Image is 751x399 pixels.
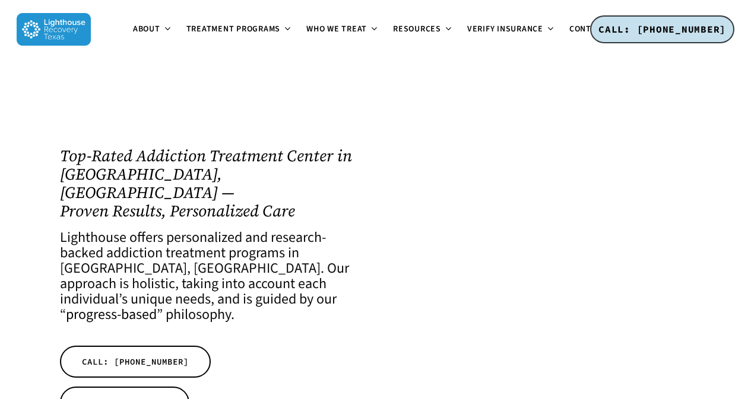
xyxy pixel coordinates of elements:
[299,25,386,34] a: Who We Treat
[306,23,367,35] span: Who We Treat
[467,23,543,35] span: Verify Insurance
[569,23,606,35] span: Contact
[562,25,625,34] a: Contact
[126,25,179,34] a: About
[60,230,363,323] h4: Lighthouse offers personalized and research-backed addiction treatment programs in [GEOGRAPHIC_DA...
[393,23,441,35] span: Resources
[66,304,157,325] a: progress-based
[17,13,91,46] img: Lighthouse Recovery Texas
[386,25,460,34] a: Resources
[82,356,189,368] span: CALL: [PHONE_NUMBER]
[179,25,300,34] a: Treatment Programs
[598,23,726,35] span: CALL: [PHONE_NUMBER]
[186,23,281,35] span: Treatment Programs
[133,23,160,35] span: About
[590,15,734,44] a: CALL: [PHONE_NUMBER]
[460,25,562,34] a: Verify Insurance
[60,147,363,220] h1: Top-Rated Addiction Treatment Center in [GEOGRAPHIC_DATA], [GEOGRAPHIC_DATA] — Proven Results, Pe...
[60,346,211,378] a: CALL: [PHONE_NUMBER]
